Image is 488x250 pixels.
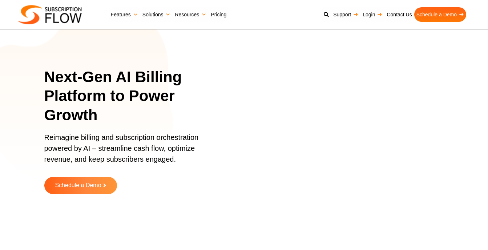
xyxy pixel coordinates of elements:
[109,7,140,22] a: Features
[173,7,209,22] a: Resources
[140,7,173,22] a: Solutions
[44,177,117,194] a: Schedule a Demo
[331,7,360,22] a: Support
[55,182,101,189] span: Schedule a Demo
[44,132,216,172] p: Reimagine billing and subscription orchestration powered by AI – streamline cash flow, optimize r...
[44,68,225,125] h1: Next-Gen AI Billing Platform to Power Growth
[384,7,414,22] a: Contact Us
[360,7,384,22] a: Login
[209,7,229,22] a: Pricing
[18,5,82,24] img: Subscriptionflow
[414,7,466,22] a: Schedule a Demo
